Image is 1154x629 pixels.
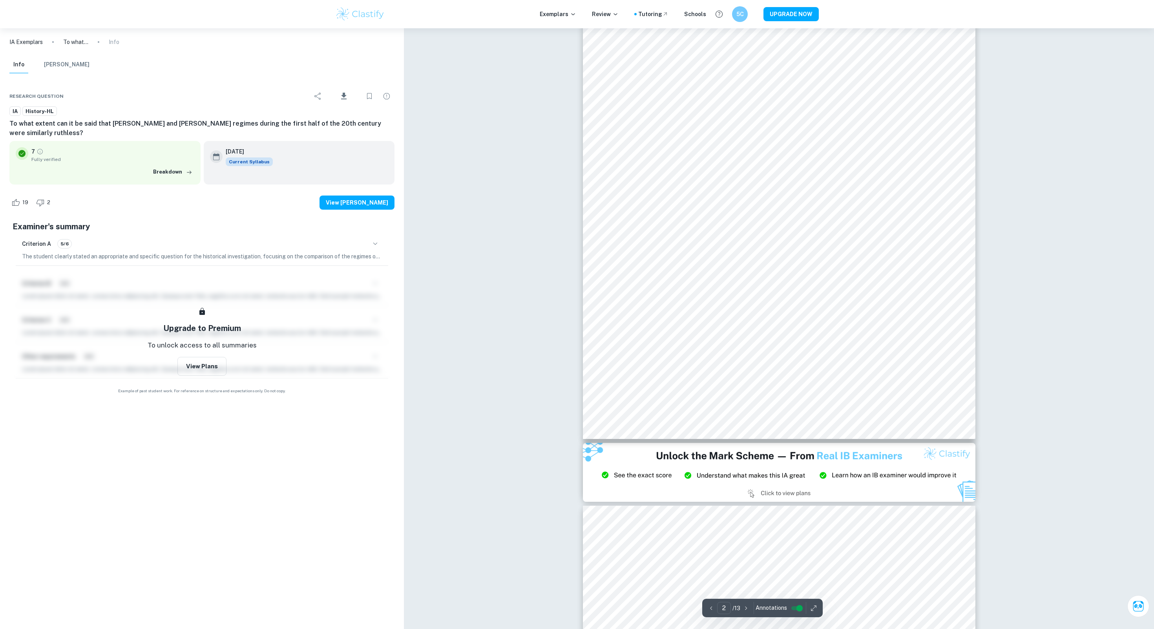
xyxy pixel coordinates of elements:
[13,221,391,232] h5: Examiner's summary
[736,10,745,18] h6: 5C
[226,157,273,166] div: This exemplar is based on the current syllabus. Feel free to refer to it for inspiration/ideas wh...
[756,604,787,612] span: Annotations
[151,166,194,178] button: Breakdown
[9,388,394,394] span: Example of past student work. For reference on structure and expectations only. Do not copy.
[9,38,43,46] a: IA Exemplars
[22,106,57,116] a: History-HL
[9,196,33,209] div: Like
[732,604,740,613] p: / 13
[22,240,51,248] h6: Criterion A
[712,7,726,21] button: Help and Feedback
[9,56,28,73] button: Info
[177,357,226,376] button: View Plans
[58,240,71,247] span: 5/6
[9,106,21,116] a: IA
[379,88,394,104] div: Report issue
[638,10,668,18] a: Tutoring
[310,88,326,104] div: Share
[9,93,64,100] span: Research question
[320,196,394,210] button: View [PERSON_NAME]
[37,148,44,155] a: Grade fully verified
[23,108,57,115] span: History-HL
[31,147,35,156] p: 7
[763,7,819,21] button: UPGRADE NOW
[34,196,55,209] div: Dislike
[109,38,119,46] p: Info
[592,10,619,18] p: Review
[148,340,257,351] p: To unlock access to all summaries
[163,322,241,334] h5: Upgrade to Premium
[335,6,385,22] img: Clastify logo
[684,10,706,18] a: Schools
[10,108,20,115] span: IA
[9,119,394,138] h6: To what extent can it be said that [PERSON_NAME] and [PERSON_NAME] regimes during the first half ...
[327,86,360,106] div: Download
[44,56,89,73] button: [PERSON_NAME]
[43,199,55,207] span: 2
[1127,595,1149,617] button: Ask Clai
[362,88,377,104] div: Bookmark
[732,6,748,22] button: 5C
[63,38,88,46] p: To what extent can it be said that [PERSON_NAME] and [PERSON_NAME] regimes during the first half ...
[540,10,576,18] p: Exemplars
[226,147,267,156] h6: [DATE]
[18,199,33,207] span: 19
[22,252,382,261] p: The student clearly stated an appropriate and specific question for the historical investigation,...
[226,157,273,166] span: Current Syllabus
[583,443,975,502] img: Ad
[31,156,194,163] span: Fully verified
